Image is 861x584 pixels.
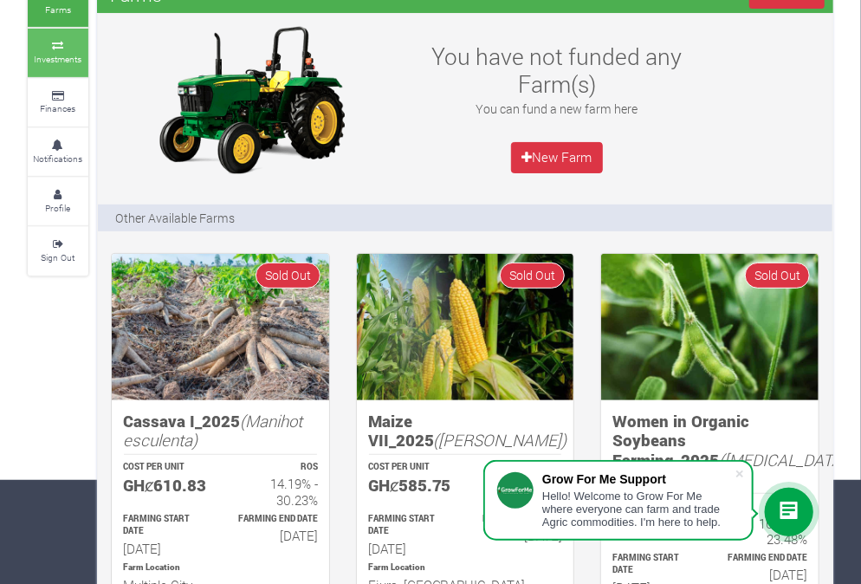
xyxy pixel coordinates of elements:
[123,412,318,451] h5: Cassava I_2025
[368,412,563,451] h5: Maize VII_2025
[481,513,562,526] p: Estimated Farming End Date
[481,461,562,474] p: ROS
[500,263,565,288] span: Sold Out
[236,513,317,526] p: Estimated Farming End Date
[123,476,204,496] h5: GHȼ610.83
[28,128,88,176] a: Notifications
[236,528,317,543] h6: [DATE]
[542,490,735,529] div: Hello! Welcome to Grow For Me where everyone can farm and trade Agric commodities. I'm here to help.
[542,472,735,486] div: Grow For Me Support
[481,476,562,507] h6: 10.82% - 23.14%
[612,412,807,490] h5: Women in Organic Soybeans Farming_2025
[41,102,76,114] small: Finances
[115,209,235,227] p: Other Available Farms
[511,142,603,173] a: New Farm
[236,476,317,507] h6: 14.19% - 30.23%
[35,53,82,65] small: Investments
[256,263,320,288] span: Sold Out
[357,254,574,399] img: growforme image
[28,29,88,76] a: Investments
[42,251,75,263] small: Sign Out
[28,227,88,275] a: Sign Out
[28,79,88,127] a: Finances
[726,567,807,582] h6: [DATE]
[123,561,318,574] p: Location of Farm
[368,561,563,574] p: Location of Farm
[123,541,204,556] h6: [DATE]
[28,178,88,225] a: Profile
[368,513,450,539] p: Estimated Farming Start Date
[726,552,807,565] p: Estimated Farming End Date
[368,461,450,474] p: COST PER UNIT
[745,263,810,288] span: Sold Out
[419,42,694,97] h3: You have not funded any Farm(s)
[726,516,807,547] h6: 10.23% - 23.48%
[368,541,450,556] h6: [DATE]
[236,461,317,474] p: ROS
[45,3,71,16] small: Farms
[34,152,83,165] small: Notifications
[112,254,329,399] img: growforme image
[434,429,567,451] i: ([PERSON_NAME])
[143,22,359,178] img: growforme image
[419,100,694,118] p: You can fund a new farm here
[601,254,819,399] img: growforme image
[612,552,694,578] p: Estimated Farming Start Date
[612,449,846,490] i: ([MEDICAL_DATA] max)
[123,461,204,474] p: COST PER UNIT
[481,528,562,543] h6: [DATE]
[46,202,71,214] small: Profile
[123,410,302,451] i: (Manihot esculenta)
[368,476,450,496] h5: GHȼ585.75
[123,513,204,539] p: Estimated Farming Start Date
